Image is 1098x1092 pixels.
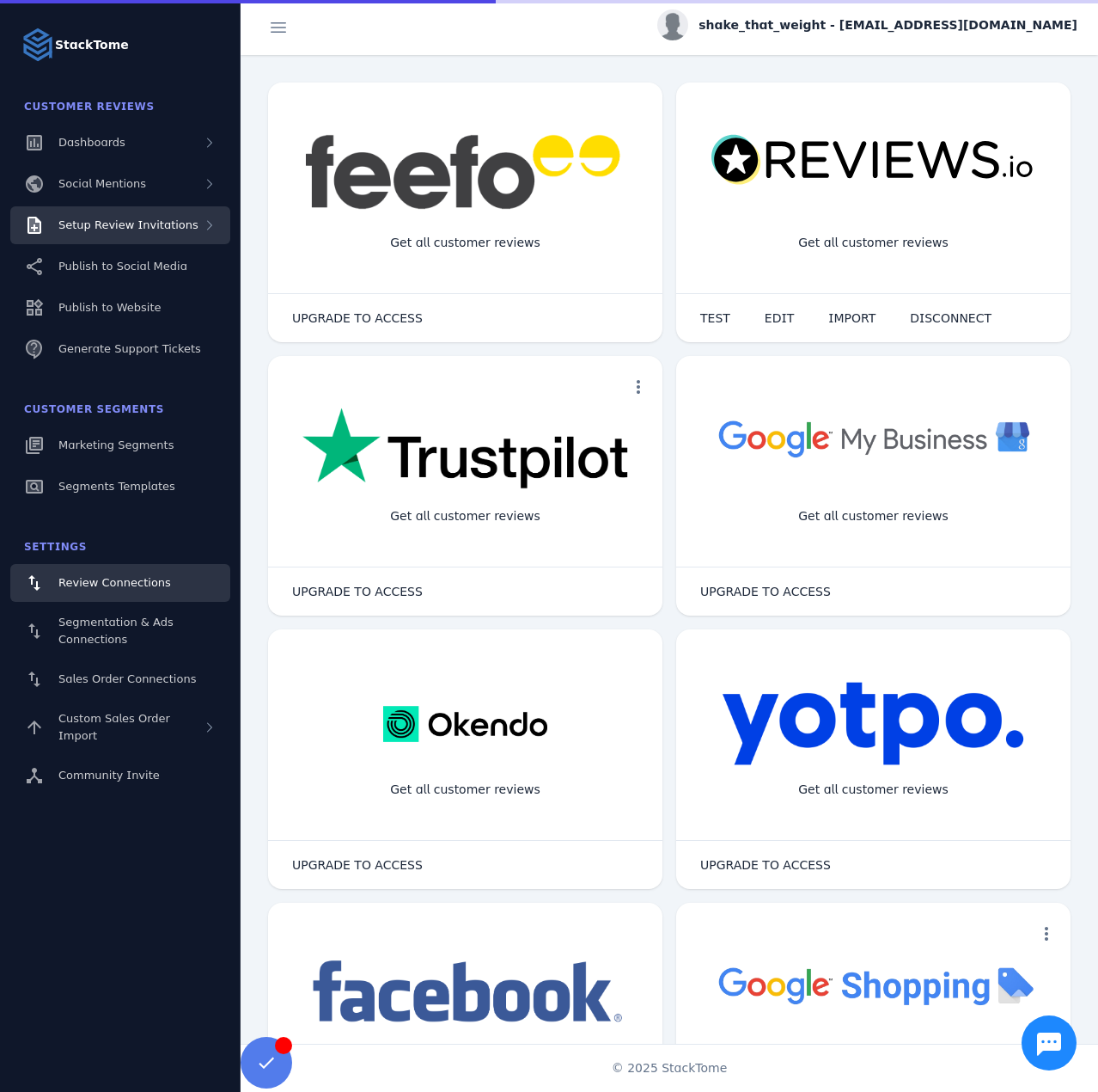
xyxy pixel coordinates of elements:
[58,616,174,646] span: Segmentation & Ads Connections
[58,769,160,782] span: Community Invite
[828,312,875,324] span: IMPORT
[747,301,811,335] button: EDIT
[765,312,794,324] span: EDIT
[376,494,554,539] div: Get all customer reviews
[24,403,164,415] span: Customer Segments
[784,767,962,813] div: Get all customer reviews
[376,767,554,813] div: Get all customer reviews
[58,480,175,493] span: Segments Templates
[700,586,831,598] span: UPGRADE TO ACCESS
[58,342,201,355] span: Generate Support Tickets
[612,1059,728,1077] span: © 2025 StackTome
[683,574,848,609] button: UPGRADE TO ACCESS
[275,574,440,609] button: UPGRADE TO ACCESS
[58,218,198,231] span: Setup Review Invitations
[10,605,230,657] a: Segmentation & Ads Connections
[10,564,230,602] a: Review Connections
[302,134,628,210] img: feefo.png
[24,541,87,553] span: Settings
[24,101,155,113] span: Customer Reviews
[376,220,554,266] div: Get all customer reviews
[383,681,547,767] img: okendo.webp
[275,301,440,335] button: UPGRADE TO ACCESS
[10,289,230,327] a: Publish to Website
[58,136,125,149] span: Dashboards
[711,408,1036,469] img: googlebusiness.png
[58,260,187,273] span: Publish to Social Media
[683,301,747,335] button: TEST
[700,312,730,324] span: TEST
[21,28,55,62] img: Logo image
[10,426,230,464] a: Marketing Segments
[784,494,962,539] div: Get all customer reviews
[711,954,1036,1015] img: googleshopping.png
[711,134,1036,187] img: reviewsio.svg
[910,312,991,324] span: DISCONNECT
[302,408,628,492] img: trustpilot.png
[58,672,196,685] span: Sales Order Connections
[275,848,440,882] button: UPGRADE TO ACCESS
[784,220,962,266] div: Get all customer reviews
[621,370,656,404] button: more
[10,660,230,698] a: Sales Order Connections
[10,330,230,368] a: Generate Support Tickets
[698,16,1077,34] span: shake_that_weight - [EMAIL_ADDRESS][DOMAIN_NAME]
[58,576,171,589] span: Review Connections
[292,312,423,324] span: UPGRADE TO ACCESS
[700,859,831,871] span: UPGRADE TO ACCESS
[10,757,230,794] a: Community Invite
[58,712,170,742] span: Custom Sales Order Import
[772,1040,974,1086] div: Import Products from Google
[1029,917,1064,951] button: more
[292,859,423,871] span: UPGRADE TO ACCESS
[58,439,174,451] span: Marketing Segments
[683,848,848,882] button: UPGRADE TO ACCESS
[811,301,893,335] button: IMPORT
[292,586,423,598] span: UPGRADE TO ACCESS
[58,301,161,314] span: Publish to Website
[55,36,129,54] strong: StackTome
[657,9,688,40] img: profile.jpg
[10,248,230,285] a: Publish to Social Media
[10,468,230,506] a: Segments Templates
[893,301,1009,335] button: DISCONNECT
[722,681,1025,767] img: yotpo.png
[58,177,146,190] span: Social Mentions
[302,954,628,1031] img: facebook.png
[657,9,1077,40] button: shake_that_weight - [EMAIL_ADDRESS][DOMAIN_NAME]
